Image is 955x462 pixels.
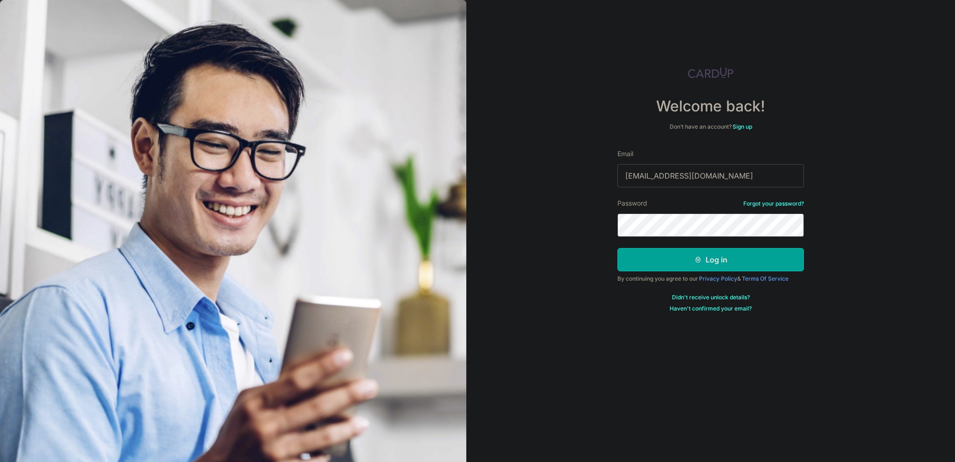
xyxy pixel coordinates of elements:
[670,305,752,312] a: Haven't confirmed your email?
[733,123,752,130] a: Sign up
[742,275,789,282] a: Terms Of Service
[688,67,734,78] img: CardUp Logo
[617,275,804,283] div: By continuing you agree to our &
[617,199,647,208] label: Password
[617,149,633,159] label: Email
[617,123,804,131] div: Don’t have an account?
[743,200,804,207] a: Forgot your password?
[617,248,804,271] button: Log in
[699,275,737,282] a: Privacy Policy
[617,164,804,187] input: Enter your Email
[672,294,750,301] a: Didn't receive unlock details?
[617,97,804,116] h4: Welcome back!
